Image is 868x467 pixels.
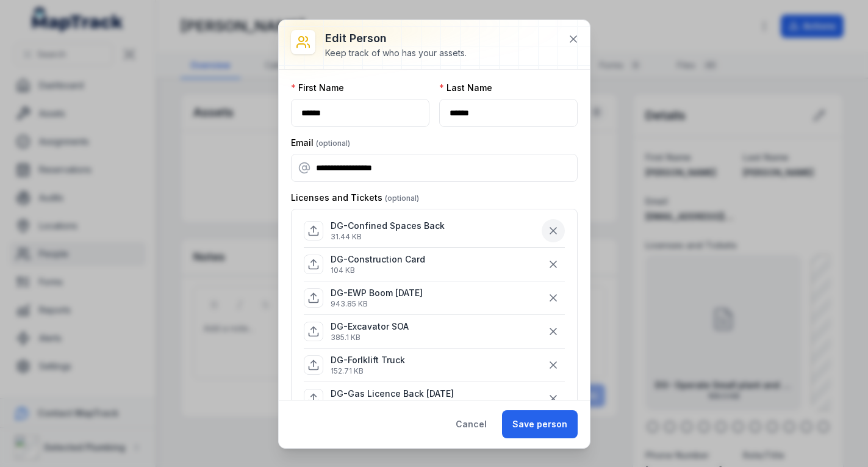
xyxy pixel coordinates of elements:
[331,366,405,376] p: 152.71 KB
[331,354,405,366] p: DG-Forlklift Truck
[331,333,409,342] p: 385.1 KB
[331,287,423,299] p: DG-EWP Boom [DATE]
[331,388,454,400] p: DG-Gas Licence Back [DATE]
[325,47,467,59] div: Keep track of who has your assets.
[331,253,425,266] p: DG-Construction Card
[331,320,409,333] p: DG-Excavator SOA
[291,192,419,204] label: Licenses and Tickets
[325,30,467,47] h3: Edit person
[445,410,497,438] button: Cancel
[291,82,344,94] label: First Name
[331,232,445,242] p: 31.44 KB
[291,137,350,149] label: Email
[331,220,445,232] p: DG-Confined Spaces Back
[331,266,425,275] p: 104 KB
[439,82,492,94] label: Last Name
[331,299,423,309] p: 943.85 KB
[502,410,578,438] button: Save person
